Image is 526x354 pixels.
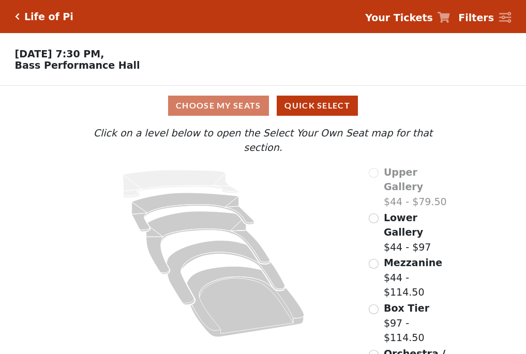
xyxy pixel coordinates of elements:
label: $97 - $114.50 [384,301,453,345]
strong: Your Tickets [365,12,433,23]
h5: Life of Pi [24,11,73,23]
path: Upper Gallery - Seats Available: 0 [123,170,239,198]
span: Box Tier [384,302,429,314]
label: $44 - $97 [384,210,453,255]
a: Filters [458,10,511,25]
label: $44 - $79.50 [384,165,453,209]
button: Quick Select [277,96,358,116]
path: Orchestra / Parterre Circle - Seats Available: 24 [187,266,305,337]
path: Lower Gallery - Seats Available: 170 [132,193,254,232]
strong: Filters [458,12,494,23]
label: $44 - $114.50 [384,255,453,300]
span: Mezzanine [384,257,442,268]
a: Your Tickets [365,10,450,25]
a: Click here to go back to filters [15,13,20,20]
span: Upper Gallery [384,166,423,193]
p: Click on a level below to open the Select Your Own Seat map for that section. [73,126,453,155]
span: Lower Gallery [384,212,423,238]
